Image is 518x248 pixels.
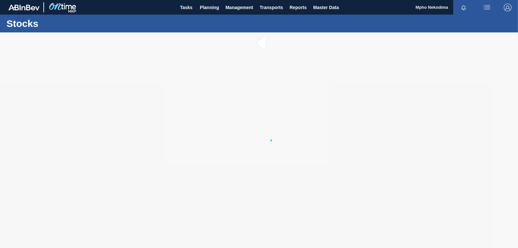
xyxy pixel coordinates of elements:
[483,4,491,11] img: userActions
[200,4,219,11] span: Planning
[260,4,283,11] span: Transports
[225,4,253,11] span: Management
[179,4,193,11] span: Tasks
[289,4,307,11] span: Reports
[313,4,339,11] span: Master Data
[504,4,512,11] img: Logout
[6,20,121,27] h1: Stocks
[8,5,39,10] img: TNhmsLtSVTkK8tSr43FrP2fwEKptu5GPRR3wAAAABJRU5ErkJggg==
[453,3,474,12] button: Notifications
